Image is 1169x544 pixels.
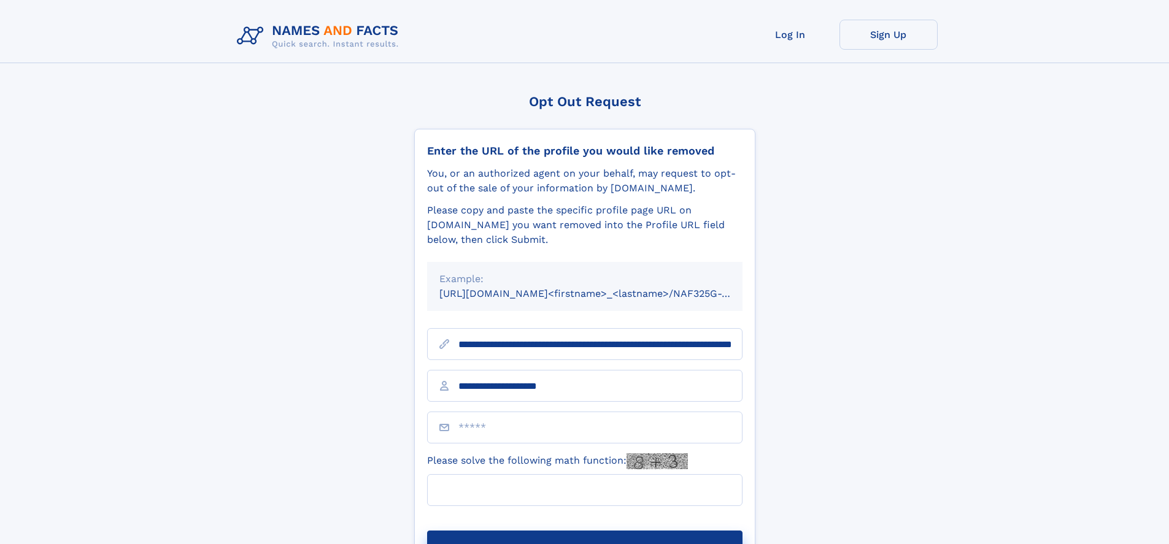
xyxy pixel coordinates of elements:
[439,288,766,299] small: [URL][DOMAIN_NAME]<firstname>_<lastname>/NAF325G-xxxxxxxx
[414,94,755,109] div: Opt Out Request
[741,20,839,50] a: Log In
[427,203,743,247] div: Please copy and paste the specific profile page URL on [DOMAIN_NAME] you want removed into the Pr...
[427,453,688,469] label: Please solve the following math function:
[839,20,938,50] a: Sign Up
[427,144,743,158] div: Enter the URL of the profile you would like removed
[232,20,409,53] img: Logo Names and Facts
[439,272,730,286] div: Example:
[427,166,743,196] div: You, or an authorized agent on your behalf, may request to opt-out of the sale of your informatio...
